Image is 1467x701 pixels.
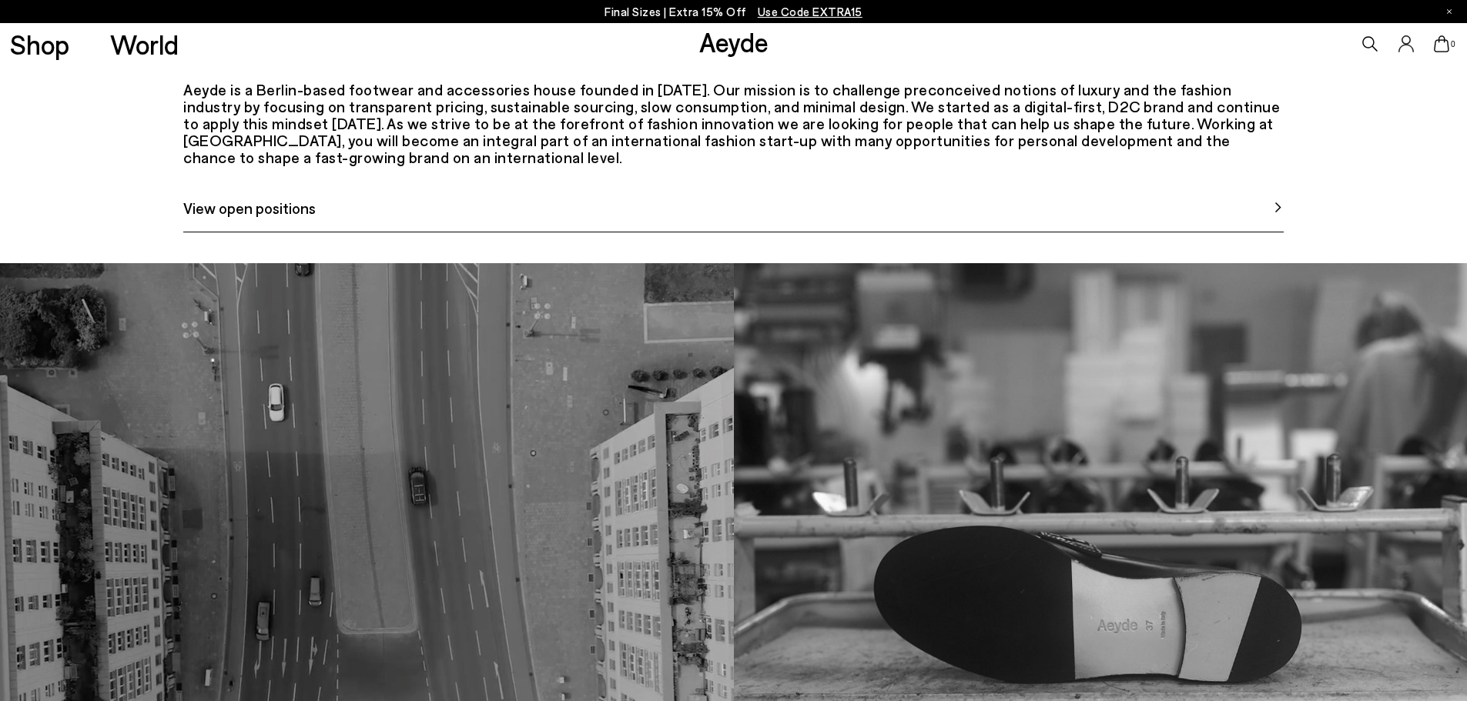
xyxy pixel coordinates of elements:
[10,31,69,58] a: Shop
[699,25,769,58] a: Aeyde
[1272,202,1284,213] img: svg%3E
[605,2,862,22] p: Final Sizes | Extra 15% Off
[183,81,1284,165] div: Aeyde is a Berlin-based footwear and accessories house founded in [DATE]. Our mission is to chall...
[110,31,179,58] a: World
[183,196,316,219] span: View open positions
[1434,35,1449,52] a: 0
[183,196,1284,232] a: View open positions
[758,5,862,18] span: Navigate to /collections/ss25-final-sizes
[1449,40,1457,48] span: 0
